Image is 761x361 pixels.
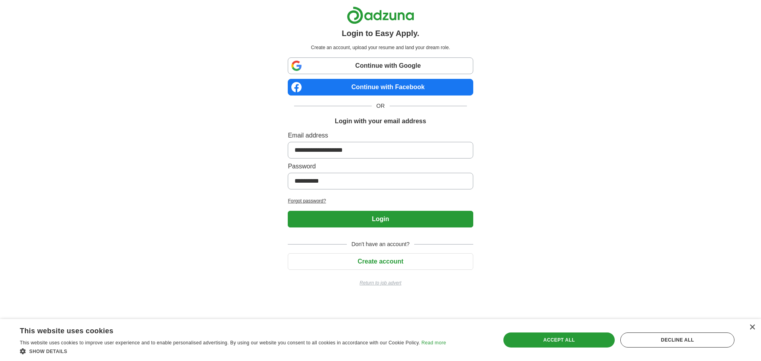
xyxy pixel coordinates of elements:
p: Create an account, upload your resume and land your dream role. [289,44,471,51]
span: This website uses cookies to improve user experience and to enable personalised advertising. By u... [20,340,420,346]
span: Don't have an account? [347,240,415,248]
a: Continue with Facebook [288,79,473,96]
div: Close [749,325,755,330]
span: Show details [29,349,67,354]
a: Return to job advert [288,279,473,287]
a: Create account [288,258,473,265]
h1: Login to Easy Apply. [342,27,419,39]
div: Decline all [620,332,734,348]
a: Forgot password? [288,197,473,204]
div: This website uses cookies [20,324,426,336]
a: Read more, opens a new window [421,340,446,346]
div: Accept all [503,332,615,348]
img: Adzuna logo [347,6,414,24]
div: Show details [20,347,446,355]
h1: Login with your email address [335,117,426,126]
a: Continue with Google [288,57,473,74]
label: Email address [288,131,473,140]
button: Login [288,211,473,227]
button: Create account [288,253,473,270]
label: Password [288,162,473,171]
span: OR [372,102,390,110]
